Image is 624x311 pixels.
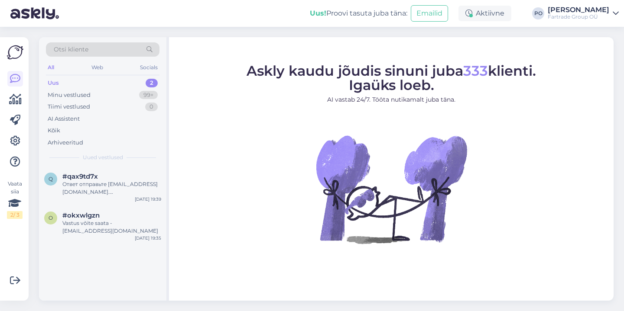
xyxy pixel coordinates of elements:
[62,212,100,219] span: #okxwlgzn
[46,62,56,73] div: All
[138,62,159,73] div: Socials
[135,235,161,241] div: [DATE] 19:35
[54,45,88,54] span: Otsi kliente
[548,6,619,20] a: [PERSON_NAME]Fartrade Group OÜ
[62,173,98,180] span: #qax9td7x
[247,95,536,104] p: AI vastab 24/7. Tööta nutikamalt juba täna.
[7,180,23,219] div: Vaata siia
[48,91,91,99] div: Minu vestlused
[49,215,53,221] span: o
[48,138,83,147] div: Arhiveeritud
[48,79,59,87] div: Uus
[548,6,609,13] div: [PERSON_NAME]
[135,196,161,202] div: [DATE] 19:39
[7,211,23,219] div: 2 / 3
[532,7,544,19] div: PO
[83,154,123,161] span: Uued vestlused
[48,126,60,135] div: Kõik
[48,115,80,123] div: AI Assistent
[145,103,158,111] div: 0
[48,103,90,111] div: Tiimi vestlused
[247,62,536,93] span: Askly kaudu jõudis sinuni juba klienti. Igaüks loeb.
[463,62,488,79] span: 333
[62,180,161,196] div: Ответ отправьте [EMAIL_ADDRESS][DOMAIN_NAME]. [GEOGRAPHIC_DATA]
[62,219,161,235] div: Vastus võite saata - [EMAIL_ADDRESS][DOMAIN_NAME]
[7,44,23,61] img: Askly Logo
[146,79,158,87] div: 2
[49,176,53,182] span: q
[310,9,326,17] b: Uus!
[411,5,448,22] button: Emailid
[548,13,609,20] div: Fartrade Group OÜ
[139,91,158,99] div: 99+
[310,8,407,19] div: Proovi tasuta juba täna:
[458,6,511,21] div: Aktiivne
[90,62,105,73] div: Web
[313,111,469,267] img: No Chat active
